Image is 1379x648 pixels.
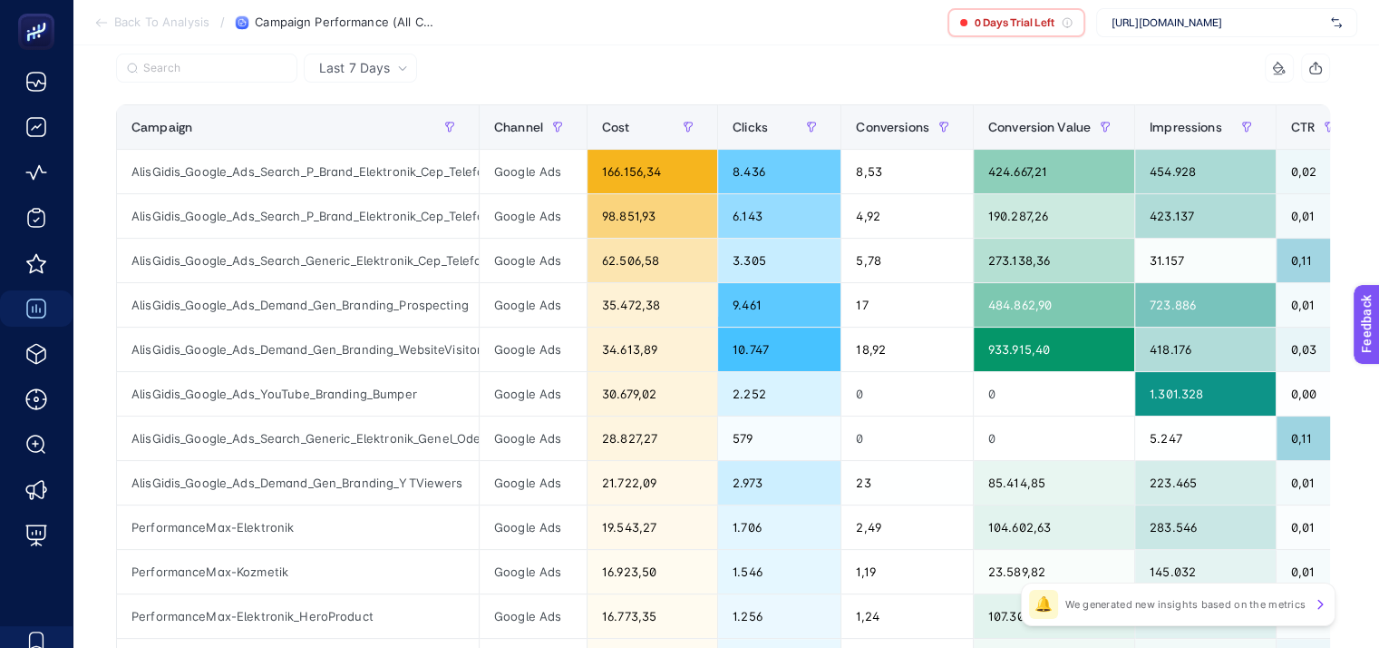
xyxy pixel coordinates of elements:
[588,328,717,371] div: 34.613,89
[1277,283,1358,327] div: 0,01
[480,328,587,371] div: Google Ads
[480,283,587,327] div: Google Ads
[974,328,1134,371] div: 933.915,40
[117,461,479,505] div: AlisGidis_Google_Ads_Demand_Gen_Branding_YTViewers
[480,461,587,505] div: Google Ads
[974,461,1134,505] div: 85.414,85
[974,194,1134,238] div: 190.287,26
[1135,150,1276,193] div: 454.928
[974,150,1134,193] div: 424.667,21
[718,194,840,238] div: 6.143
[117,550,479,594] div: PerformanceMax-Kozmetik
[1029,590,1058,619] div: 🔔
[1135,328,1276,371] div: 418.176
[131,120,192,134] span: Campaign
[588,550,717,594] div: 16.923,50
[1135,417,1276,460] div: 5.247
[1277,239,1358,282] div: 0,11
[11,5,69,20] span: Feedback
[856,120,929,134] span: Conversions
[718,239,840,282] div: 3.305
[975,15,1054,30] span: 0 Days Trial Left
[718,328,840,371] div: 10.747
[480,150,587,193] div: Google Ads
[974,594,1134,638] div: 107.302,29
[974,372,1134,416] div: 0
[841,461,973,505] div: 23
[718,506,840,549] div: 1.706
[1331,14,1342,32] img: svg%3e
[588,194,717,238] div: 98.851,93
[588,417,717,460] div: 28.827,27
[117,283,479,327] div: AlisGidis_Google_Ads_Demand_Gen_Branding_Prospecting
[117,150,479,193] div: AlisGidis_Google_Ads_Search_P_Brand_Elektronik_Cep_Telefonu_Apple
[974,550,1134,594] div: 23.589,82
[1277,461,1358,505] div: 0,01
[1135,283,1276,327] div: 723.886
[143,62,286,75] input: Search
[117,506,479,549] div: PerformanceMax-Elektronik
[117,328,479,371] div: AlisGidis_Google_Ads_Demand_Gen_Branding_WebsiteVisitor
[1135,461,1276,505] div: 223.465
[255,15,436,30] span: Campaign Performance (All Channel)
[1135,506,1276,549] div: 283.546
[718,283,840,327] div: 9.461
[1135,194,1276,238] div: 423.137
[1065,597,1306,612] p: We generated new insights based on the metrics
[117,239,479,282] div: AlisGidis_Google_Ads_Search_Generic_Elektronik_Cep_Telefonu_Odeme_Yontemi
[841,239,973,282] div: 5,78
[718,372,840,416] div: 2.252
[602,120,630,134] span: Cost
[588,594,717,638] div: 16.773,35
[114,15,209,30] span: Back To Analysis
[588,150,717,193] div: 166.156,34
[718,550,840,594] div: 1.546
[841,550,973,594] div: 1,19
[988,120,1091,134] span: Conversion Value
[494,120,543,134] span: Channel
[718,594,840,638] div: 1.256
[841,328,973,371] div: 18,92
[1277,194,1358,238] div: 0,01
[974,417,1134,460] div: 0
[480,417,587,460] div: Google Ads
[1135,372,1276,416] div: 1.301.328
[588,239,717,282] div: 62.506,58
[480,194,587,238] div: Google Ads
[841,150,973,193] div: 8,53
[117,417,479,460] div: AlisGidis_Google_Ads_Search_Generic_Elektronik_Genel_Odeme_Yontemi
[1277,506,1358,549] div: 0,01
[841,372,973,416] div: 0
[841,283,973,327] div: 17
[117,594,479,638] div: PerformanceMax-Elektronik_HeroProduct
[588,461,717,505] div: 21.722,09
[588,506,717,549] div: 19.543,27
[1277,150,1358,193] div: 0,02
[1277,550,1358,594] div: 0,01
[718,461,840,505] div: 2.973
[1277,372,1358,416] div: 0,00
[841,194,973,238] div: 4,92
[319,59,390,77] span: Last 7 Days
[1135,239,1276,282] div: 31.157
[733,120,768,134] span: Clicks
[1291,120,1315,134] span: CTR
[974,239,1134,282] div: 273.138,36
[974,506,1134,549] div: 104.602,63
[1112,15,1324,30] span: [URL][DOMAIN_NAME]
[718,150,840,193] div: 8.436
[841,417,973,460] div: 0
[1277,328,1358,371] div: 0,03
[1277,417,1358,460] div: 0,11
[480,550,587,594] div: Google Ads
[220,15,225,29] span: /
[588,372,717,416] div: 30.679,02
[841,594,973,638] div: 1,24
[974,283,1134,327] div: 484.862,90
[588,283,717,327] div: 35.472,38
[841,506,973,549] div: 2,49
[480,239,587,282] div: Google Ads
[1135,550,1276,594] div: 145.032
[480,372,587,416] div: Google Ads
[480,594,587,638] div: Google Ads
